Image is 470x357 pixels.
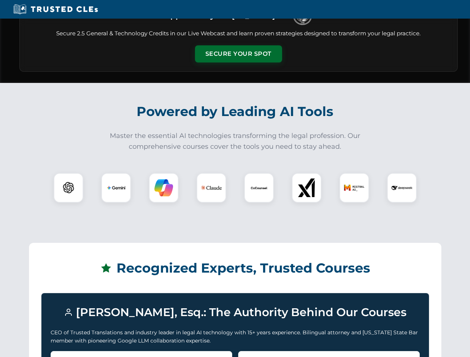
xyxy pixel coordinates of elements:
[51,302,420,322] h3: [PERSON_NAME], Esq.: The Authority Behind Our Courses
[51,328,420,345] p: CEO of Trusted Translations and industry leader in legal AI technology with 15+ years experience....
[58,177,79,199] img: ChatGPT Logo
[101,173,131,203] div: Gemini
[105,131,365,152] p: Master the essential AI technologies transforming the legal profession. Our comprehensive courses...
[11,4,100,15] img: Trusted CLEs
[29,29,448,38] p: Secure 2.5 General & Technology Credits in our Live Webcast and learn proven strategies designed ...
[387,173,417,203] div: DeepSeek
[107,178,125,197] img: Gemini Logo
[201,177,222,198] img: Claude Logo
[292,173,322,203] div: xAI
[29,99,441,125] h2: Powered by Leading AI Tools
[154,178,173,197] img: Copilot Logo
[297,178,316,197] img: xAI Logo
[195,45,282,62] button: Secure Your Spot
[244,173,274,203] div: CoCounsel
[344,177,365,198] img: Mistral AI Logo
[149,173,179,203] div: Copilot
[41,255,429,281] h2: Recognized Experts, Trusted Courses
[391,177,412,198] img: DeepSeek Logo
[54,173,83,203] div: ChatGPT
[339,173,369,203] div: Mistral AI
[250,178,268,197] img: CoCounsel Logo
[196,173,226,203] div: Claude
